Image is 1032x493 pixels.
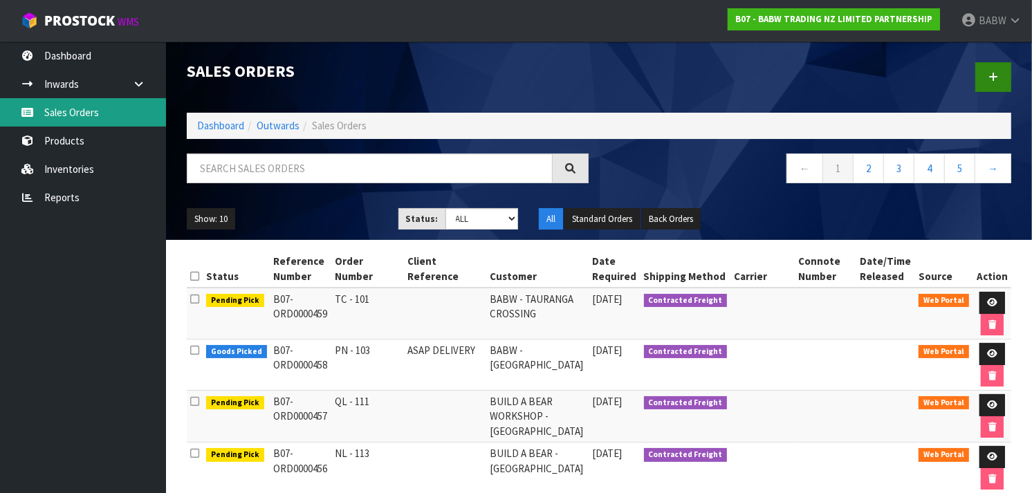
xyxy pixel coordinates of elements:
a: Outwards [257,119,300,132]
th: Carrier [730,250,795,288]
span: BABW [979,14,1006,27]
span: Web Portal [919,448,970,462]
span: Pending Pick [206,448,264,462]
img: cube-alt.png [21,12,38,29]
a: 4 [914,154,945,183]
span: [DATE] [592,292,622,306]
td: B07-ORD0000459 [270,288,332,339]
strong: B07 - BABW TRADING NZ LIMITED PARTNERSHIP [735,13,932,25]
td: BABW - [GEOGRAPHIC_DATA] [486,339,589,391]
td: ASAP DELIVERY [404,339,486,391]
button: Standard Orders [564,208,640,230]
nav: Page navigation [609,154,1011,187]
th: Customer [486,250,589,288]
span: [DATE] [592,344,622,357]
span: Pending Pick [206,294,264,308]
td: BUILD A BEAR WORKSHOP - [GEOGRAPHIC_DATA] [486,391,589,443]
button: Back Orders [641,208,701,230]
th: Connote Number [795,250,856,288]
a: Dashboard [197,119,244,132]
span: Web Portal [919,345,970,359]
span: [DATE] [592,447,622,460]
span: Goods Picked [206,345,267,359]
span: Contracted Freight [644,448,728,462]
td: BABW - TAURANGA CROSSING [486,288,589,339]
button: Show: 10 [187,208,235,230]
span: Pending Pick [206,396,264,410]
th: Shipping Method [641,250,731,288]
button: All [539,208,563,230]
th: Order Number [331,250,404,288]
th: Date/Time Released [856,250,915,288]
span: Web Portal [919,294,970,308]
strong: Status: [406,213,439,225]
a: → [975,154,1011,183]
a: 1 [822,154,854,183]
input: Search sales orders [187,154,553,183]
span: Contracted Freight [644,294,728,308]
th: Action [973,250,1011,288]
a: ← [786,154,823,183]
td: B07-ORD0000458 [270,339,332,391]
span: Web Portal [919,396,970,410]
span: Contracted Freight [644,345,728,359]
th: Status [203,250,270,288]
span: [DATE] [592,395,622,408]
span: Sales Orders [312,119,367,132]
a: 5 [944,154,975,183]
a: 3 [883,154,914,183]
th: Reference Number [270,250,332,288]
th: Client Reference [404,250,486,288]
td: B07-ORD0000457 [270,391,332,443]
td: PN - 103 [331,339,404,391]
small: WMS [118,15,139,28]
a: 2 [853,154,884,183]
h1: Sales Orders [187,62,589,80]
td: TC - 101 [331,288,404,339]
th: Source [915,250,973,288]
span: Contracted Freight [644,396,728,410]
th: Date Required [589,250,641,288]
span: ProStock [44,12,115,30]
td: QL - 111 [331,391,404,443]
